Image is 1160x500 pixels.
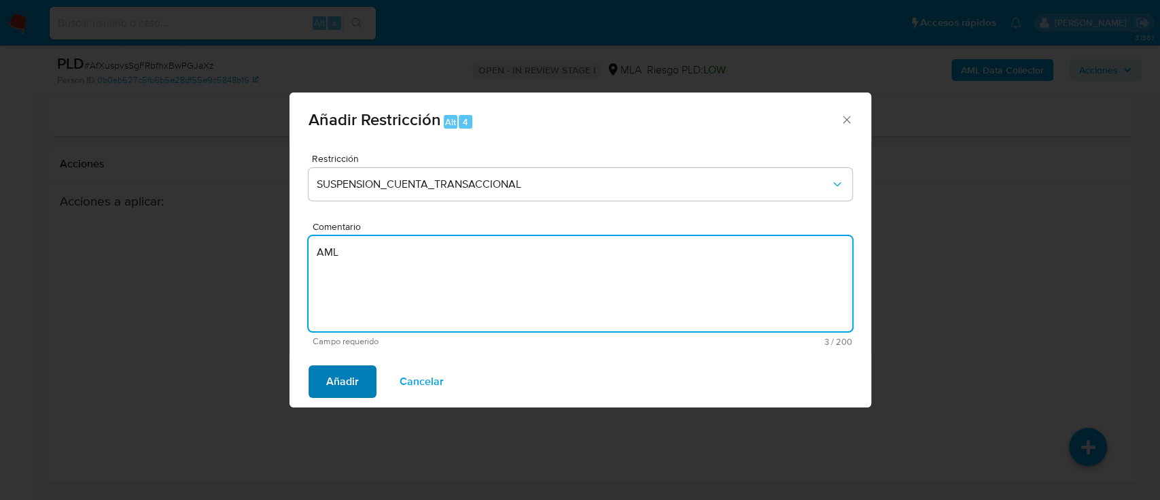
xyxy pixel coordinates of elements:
textarea: AML [309,236,852,331]
span: Alt [445,116,456,129]
span: Restricción [312,154,856,163]
span: Máximo 200 caracteres [582,337,852,346]
button: Restriction [309,168,852,201]
span: Añadir [326,367,359,397]
span: Cancelar [400,367,444,397]
span: Campo requerido [313,337,582,346]
span: Comentario [313,222,856,232]
button: Añadir [309,365,376,398]
span: 4 [463,116,468,129]
span: SUSPENSION_CUENTA_TRANSACCIONAL [317,178,830,191]
span: Añadir Restricción [309,107,441,131]
button: Cancelar [382,365,461,398]
button: Cerrar ventana [840,113,852,125]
